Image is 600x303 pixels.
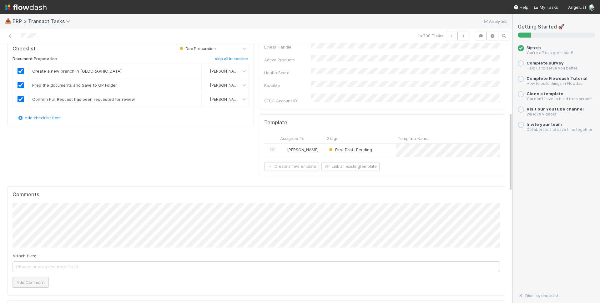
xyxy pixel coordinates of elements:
img: logo-inverted-e16ddd16eac7371096b0.svg [5,2,47,13]
div: [PERSON_NAME] [281,146,319,153]
a: Clone a template [527,91,563,96]
span: 📥 [5,18,11,24]
h5: Getting Started 🚀 [518,24,595,30]
div: Active Products [264,57,311,63]
span: Assigned To [280,135,305,141]
small: You’re off to a great start! [527,50,573,55]
img: avatar_11833ecc-818b-4748-aee0-9d6cf8466369.png [204,83,209,88]
h5: Comments [13,192,500,198]
button: Link an existingTemplate [321,162,380,171]
small: How to build things in Flowdash. [527,81,586,86]
span: AngelList [568,5,586,10]
small: You don’t have to build from scratch. [527,96,593,101]
button: Add Comment [13,277,49,288]
div: Health Score [264,69,311,76]
div: Linear Handle [264,44,311,50]
img: avatar_ec9c1780-91d7-48bb-898e-5f40cebd5ff8.png [281,147,286,152]
img: avatar_11833ecc-818b-4748-aee0-9d6cf8466369.png [204,97,209,102]
span: Sign up [527,45,541,50]
small: Help us to serve you better. [527,66,578,70]
small: We love videos! [527,112,556,116]
span: Choose or drag and drop file(s) [13,262,500,272]
span: Confirm Pull Request has been requested for review [32,97,135,102]
span: ERP > Transact Tasks [13,18,73,24]
div: First Draft Pending [328,146,372,153]
a: Invite your team [527,122,562,127]
div: ReadMe [264,82,311,89]
button: Create a newTemplate [264,162,319,171]
span: Stage [327,135,339,141]
a: Analytics [483,18,507,25]
span: Template Name [398,135,429,141]
a: Dismiss checklist [518,293,558,298]
div: SFDC Account ID [264,98,311,104]
a: skip all in section [215,56,248,64]
span: 1 of 100 Tasks [418,33,443,39]
span: First Draft Pending [328,147,372,152]
a: Complete survey [527,60,564,65]
a: My Tasks [533,4,558,10]
label: Attach files: [13,253,36,259]
span: My Tasks [533,5,558,10]
img: avatar_11833ecc-818b-4748-aee0-9d6cf8466369.png [589,4,595,11]
h5: Template [264,120,287,126]
h5: Checklist [13,46,36,52]
small: Collaborate and save time together! [527,127,593,132]
a: Add checklist item [17,115,61,120]
span: Doc Preparation [178,46,216,51]
a: Complete Flowdash Tutorial [527,76,587,81]
span: [PERSON_NAME] [287,147,319,152]
span: Prep the documents and Save to GP Folder [32,83,117,88]
a: Visit our YouTube channel [527,106,584,111]
span: [PERSON_NAME] [210,97,241,102]
img: avatar_11833ecc-818b-4748-aee0-9d6cf8466369.png [204,69,209,74]
h6: skip all in section [215,56,248,61]
span: [PERSON_NAME] [210,69,241,74]
h6: Document Preparation [13,56,57,61]
span: Create a new branch in [GEOGRAPHIC_DATA] [32,69,122,74]
span: [PERSON_NAME] [210,83,241,88]
div: Help [513,4,528,10]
